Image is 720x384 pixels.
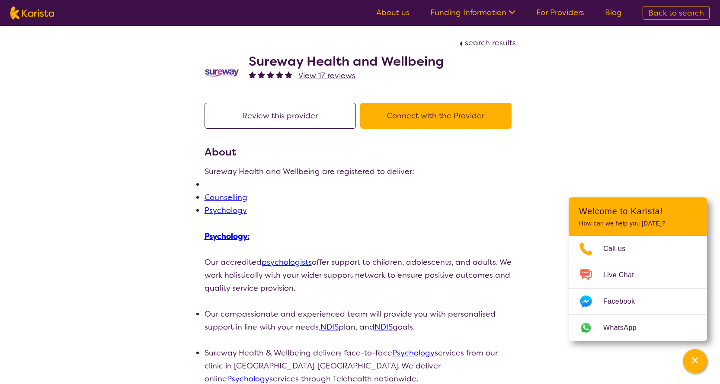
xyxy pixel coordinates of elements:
[258,71,265,78] img: fullstar
[683,349,707,373] button: Channel Menu
[205,205,247,216] a: Psychology
[298,69,355,82] a: View 17 reviews
[249,71,256,78] img: fullstar
[569,315,707,341] a: Web link opens in a new tab.
[205,68,239,77] img: nedi5p6dj3rboepxmyww.png
[262,257,312,267] a: psychologists
[205,231,250,241] u: :
[249,54,444,69] h2: Sureway Health and Wellbeing
[603,321,647,334] span: WhatsApp
[205,144,516,160] h3: About
[569,197,707,341] div: Channel Menu
[360,103,512,129] button: Connect with the Provider
[285,71,292,78] img: fullstar
[392,348,435,358] a: Psychology
[205,231,247,241] a: Psychology
[298,70,355,81] span: View 17 reviews
[430,7,515,18] a: Funding Information
[360,111,516,121] a: Connect with the Provider
[205,165,516,178] p: Sureway Health and Wellbeing are registered to deliver:
[603,295,645,308] span: Facebook
[465,38,516,48] span: search results
[605,7,622,18] a: Blog
[643,6,710,20] a: Back to search
[569,236,707,341] ul: Choose channel
[10,6,54,19] img: Karista logo
[374,322,393,332] a: NDIS
[205,111,360,121] a: Review this provider
[603,242,636,255] span: Call us
[227,374,269,384] a: Psychology
[276,71,283,78] img: fullstar
[579,206,697,216] h2: Welcome to Karista!
[603,269,644,282] span: Live Chat
[648,8,704,18] span: Back to search
[205,103,356,129] button: Review this provider
[536,7,584,18] a: For Providers
[376,7,410,18] a: About us
[205,308,516,333] li: Our compassionate and experienced team will provide you with personalised support in line with yo...
[205,256,516,295] p: Our accredited offer support to children, adolescents, and adults. We work holistically with your...
[579,220,697,227] p: How can we help you [DATE]?
[320,322,339,332] a: NDIS
[205,192,247,203] a: Counselling
[457,38,516,48] a: search results
[267,71,274,78] img: fullstar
